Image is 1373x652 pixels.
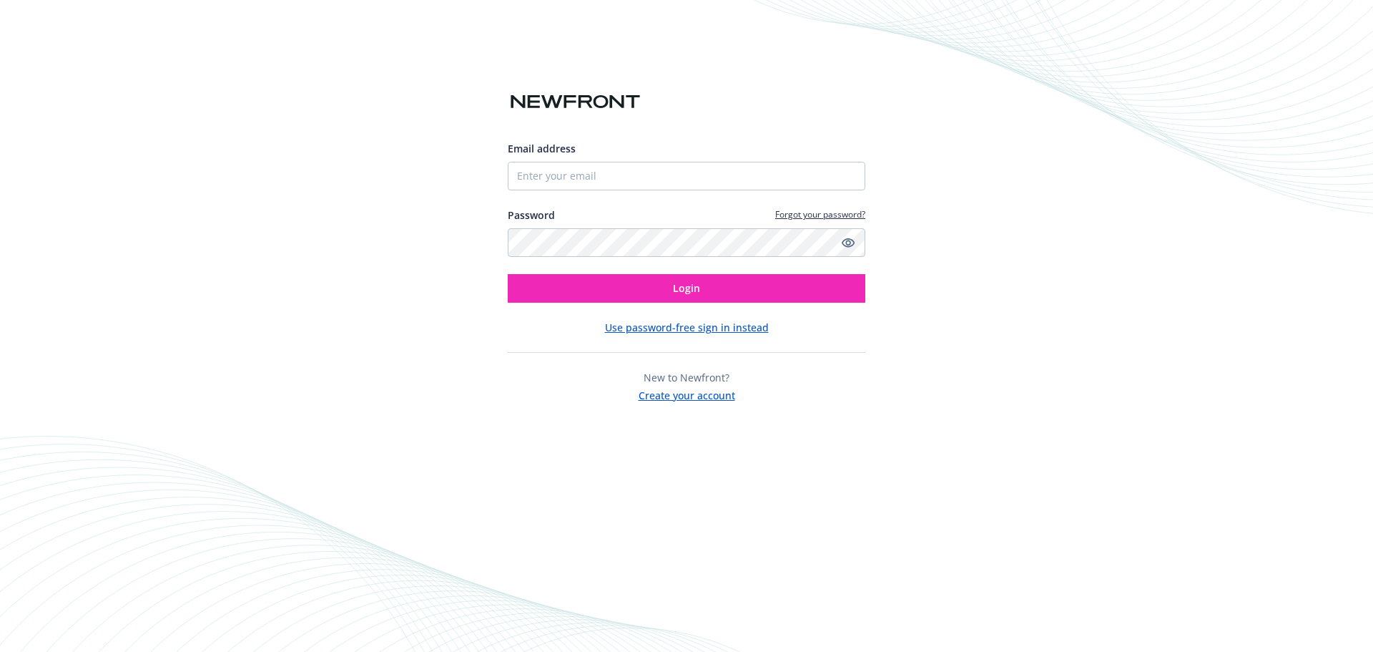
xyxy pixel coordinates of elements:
[508,89,643,115] img: Newfront logo
[639,385,735,403] button: Create your account
[508,228,865,257] input: Enter your password
[775,208,865,220] a: Forgot your password?
[605,320,769,335] button: Use password-free sign in instead
[508,142,576,155] span: Email address
[644,371,729,384] span: New to Newfront?
[840,234,857,251] a: Show password
[508,162,865,190] input: Enter your email
[508,208,555,223] label: Password
[673,281,700,295] span: Login
[508,274,865,303] button: Login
